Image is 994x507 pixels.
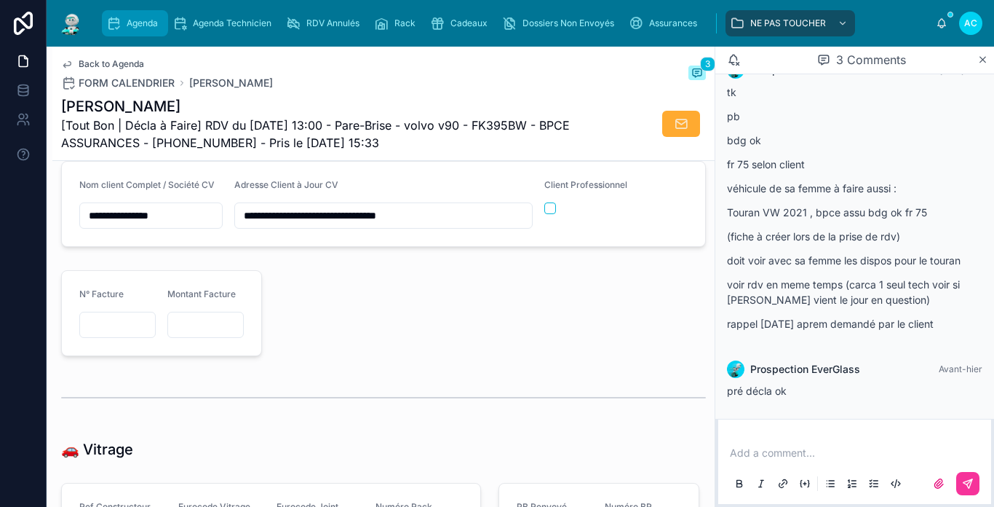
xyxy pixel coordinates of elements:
[168,10,282,36] a: Agenda Technicien
[61,96,597,117] h1: [PERSON_NAME]
[306,17,359,29] span: RDV Annulés
[727,253,982,268] p: doit voir avec sa femme les dispos pour le touran
[450,17,488,29] span: Cadeaux
[624,10,707,36] a: Assurances
[688,66,706,83] button: 3
[750,362,860,377] span: Prospection EverGlass
[61,58,144,70] a: Back to Agenda
[394,17,416,29] span: Rack
[127,17,158,29] span: Agenda
[58,12,84,35] img: App logo
[96,7,936,39] div: scrollable content
[426,10,498,36] a: Cadeaux
[522,17,614,29] span: Dossiers Non Envoyés
[727,133,982,148] p: bdg ok
[939,363,982,374] span: Avant-hier
[193,17,271,29] span: Agenda Technicien
[544,179,627,190] span: Client Professionnel
[79,58,144,70] span: Back to Agenda
[234,179,338,190] span: Adresse Client à Jour CV
[649,17,697,29] span: Assurances
[727,229,982,244] p: (fiche à créer lors de la prise de rdv)
[727,385,787,397] span: pré décla ok
[727,181,982,196] p: véhicule de sa femme à faire aussi :
[727,109,982,124] p: pb
[498,10,624,36] a: Dossiers Non Envoyés
[167,288,236,299] span: Montant Facture
[934,64,982,75] span: Il y a 3 jours
[836,51,906,68] span: 3 Comments
[79,179,215,190] span: Nom client Complet / Société CV
[370,10,426,36] a: Rack
[61,117,597,152] span: [Tout Bon | Décla à Faire] RDV du [DATE] 13:00 - Pare-Brise - volvo v90 - FK395BW - BPCE ASSURANC...
[282,10,370,36] a: RDV Annulés
[61,439,133,460] h1: 🚗 Vitrage
[725,10,855,36] a: NE PAS TOUCHER
[700,57,715,71] span: 3
[189,76,273,90] a: [PERSON_NAME]
[727,316,982,331] p: rappel [DATE] aprem demandé par le client
[750,17,826,29] span: NE PAS TOUCHER
[61,76,175,90] a: FORM CALENDRIER
[964,17,977,29] span: AC
[79,288,124,299] span: N° Facture
[727,157,982,172] p: fr 75 selon client
[727,84,982,100] p: tk
[727,205,982,220] p: Touran VW 2021 , bpce assu bdg ok fr 75
[102,10,168,36] a: Agenda
[727,277,982,307] p: voir rdv en meme temps (carca 1 seul tech voir si [PERSON_NAME] vient le jour en question)
[79,76,175,90] span: FORM CALENDRIER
